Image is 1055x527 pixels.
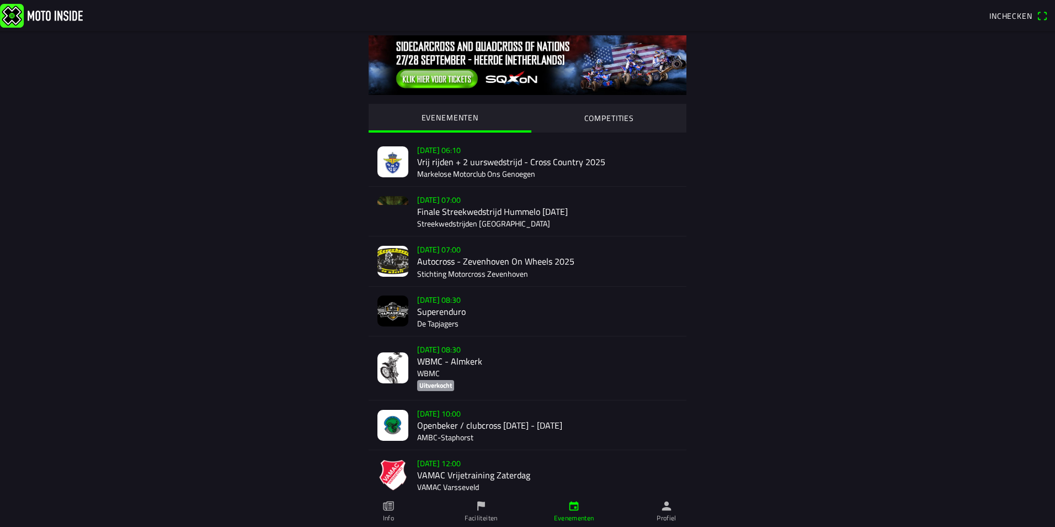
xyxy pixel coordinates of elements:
[369,400,686,450] a: [DATE] 10:00Openbeker / clubcross [DATE] - [DATE]AMBC-Staphorst
[554,513,594,523] ion-label: Evenementen
[377,410,408,441] img: LHdt34qjO8I1ikqy75xviT6zvODe0JOmFLV3W9KQ.jpeg
[369,236,686,286] a: [DATE] 07:00Autocross - Zevenhoven On Wheels 2025Stichting Motorcross Zevenhoven
[531,104,687,133] ion-segment-button: COMPETITIES
[369,450,686,500] a: [DATE] 12:00VAMAC Vrijetraining ZaterdagVAMAC Varsseveld
[369,35,686,95] img: 0tIKNvXMbOBQGQ39g5GyH2eKrZ0ImZcyIMR2rZNf.jpg
[660,500,673,512] ion-icon: person
[377,352,408,383] img: f91Uln4Ii9NDc1fngFZXG5WgZ3IMbtQLaCnbtbu0.jpg
[568,500,580,512] ion-icon: calendar
[369,287,686,336] a: [DATE] 08:30SuperenduroDe Tapjagers
[475,500,487,512] ion-icon: flag
[369,104,531,133] ion-segment-button: EVENEMENTEN
[369,187,686,236] a: [DATE] 07:00Finale Streekwedstrijd Hummelo [DATE]Streekwedstrijden [GEOGRAPHIC_DATA]
[383,513,394,523] ion-label: Info
[377,146,408,177] img: UByebBRfVoKeJdfrrfejYaKoJ9nquzzw8nymcseR.jpeg
[382,500,395,512] ion-icon: paper
[369,137,686,187] a: [DATE] 06:10Vrij rijden + 2 uurswedstrijd - Cross Country 2025Markelose Motorclub Ons Genoegen
[377,460,408,491] img: HOgAL8quJYoJv3riF2AwwN3Fsh4s3VskIwtzKrvK.png
[377,196,408,227] img: t43s2WqnjlnlfEGJ3rGH5nYLUnlJyGok87YEz3RR.jpg
[465,513,497,523] ion-label: Faciliteiten
[377,246,408,277] img: mBcQMagLMxzNEVoW9kWH8RIERBgDR7O2pMCJ3QD2.jpg
[657,513,676,523] ion-label: Profiel
[984,6,1053,25] a: Incheckenqr scanner
[369,336,686,400] a: [DATE] 08:30WBMC - AlmkerkWBMCUitverkocht
[989,10,1032,22] span: Inchecken
[377,296,408,326] img: FPyWlcerzEXqUMuL5hjUx9yJ6WAfvQJe4uFRXTbk.jpg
